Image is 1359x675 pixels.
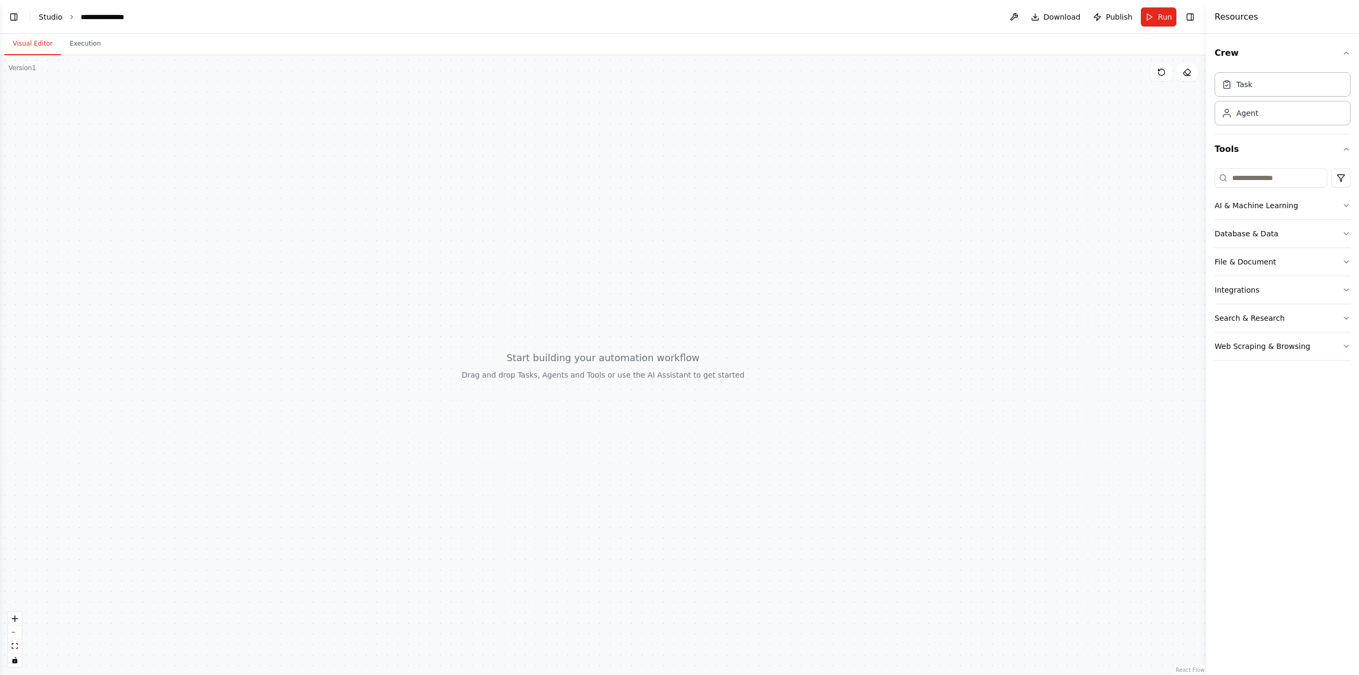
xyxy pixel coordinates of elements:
[1215,276,1351,304] button: Integrations
[1215,164,1351,369] div: Tools
[1236,108,1258,118] div: Agent
[39,13,63,21] a: Studio
[8,612,22,626] button: zoom in
[1215,38,1351,68] button: Crew
[61,33,109,55] button: Execution
[1215,341,1310,352] div: Web Scraping & Browsing
[1215,313,1285,323] div: Search & Research
[1027,7,1085,27] button: Download
[1183,10,1198,24] button: Hide right sidebar
[1089,7,1137,27] button: Publish
[1106,12,1132,22] span: Publish
[39,12,133,22] nav: breadcrumb
[1215,332,1351,360] button: Web Scraping & Browsing
[1215,304,1351,332] button: Search & Research
[1215,220,1351,247] button: Database & Data
[4,33,61,55] button: Visual Editor
[1141,7,1176,27] button: Run
[1215,192,1351,219] button: AI & Machine Learning
[8,653,22,667] button: toggle interactivity
[6,10,21,24] button: Show left sidebar
[1215,248,1351,276] button: File & Document
[1158,12,1172,22] span: Run
[1215,228,1278,239] div: Database & Data
[8,64,36,72] div: Version 1
[8,639,22,653] button: fit view
[1215,285,1259,295] div: Integrations
[1236,79,1252,90] div: Task
[8,612,22,667] div: React Flow controls
[8,626,22,639] button: zoom out
[1215,200,1298,211] div: AI & Machine Learning
[1215,257,1276,267] div: File & Document
[1176,667,1205,673] a: React Flow attribution
[1215,68,1351,134] div: Crew
[1215,134,1351,164] button: Tools
[1044,12,1081,22] span: Download
[1215,11,1258,23] h4: Resources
